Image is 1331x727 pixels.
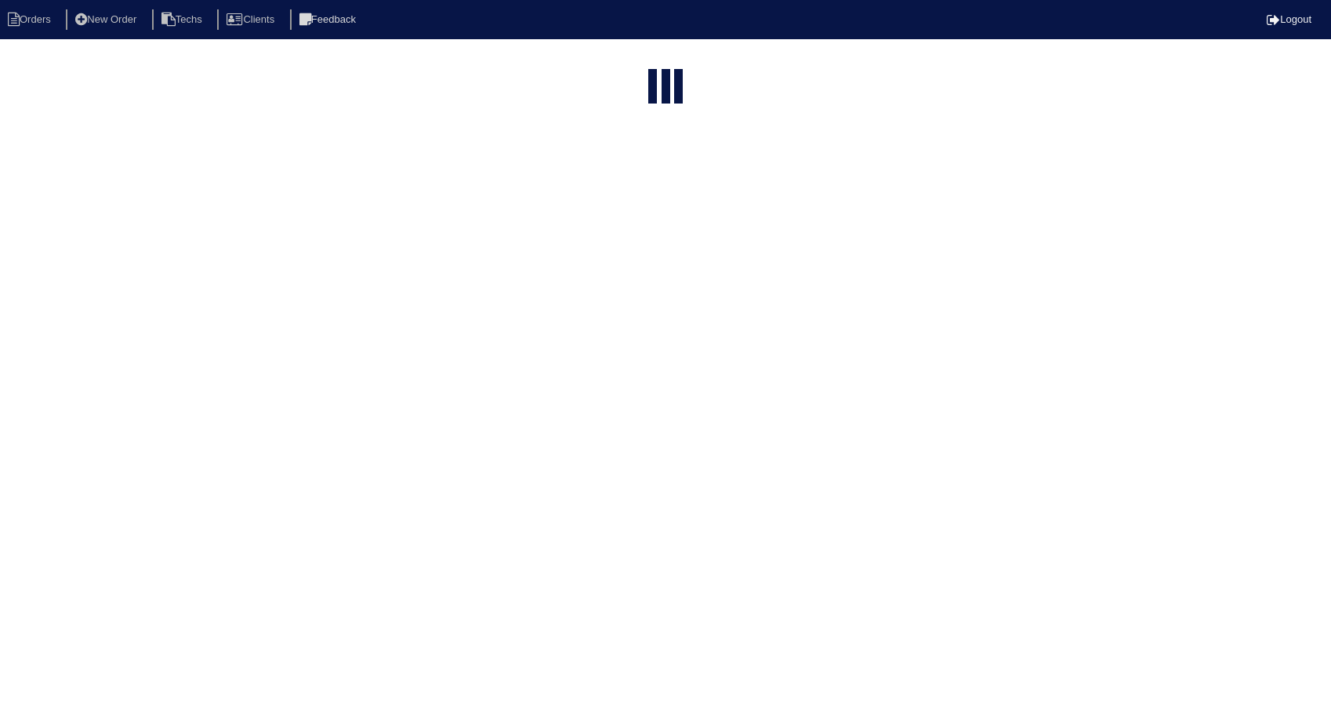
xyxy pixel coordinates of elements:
li: Clients [217,9,287,31]
li: New Order [66,9,149,31]
li: Feedback [290,9,368,31]
a: Techs [152,13,215,25]
a: Logout [1267,13,1311,25]
div: loading... [662,69,670,107]
a: Clients [217,13,287,25]
a: New Order [66,13,149,25]
li: Techs [152,9,215,31]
